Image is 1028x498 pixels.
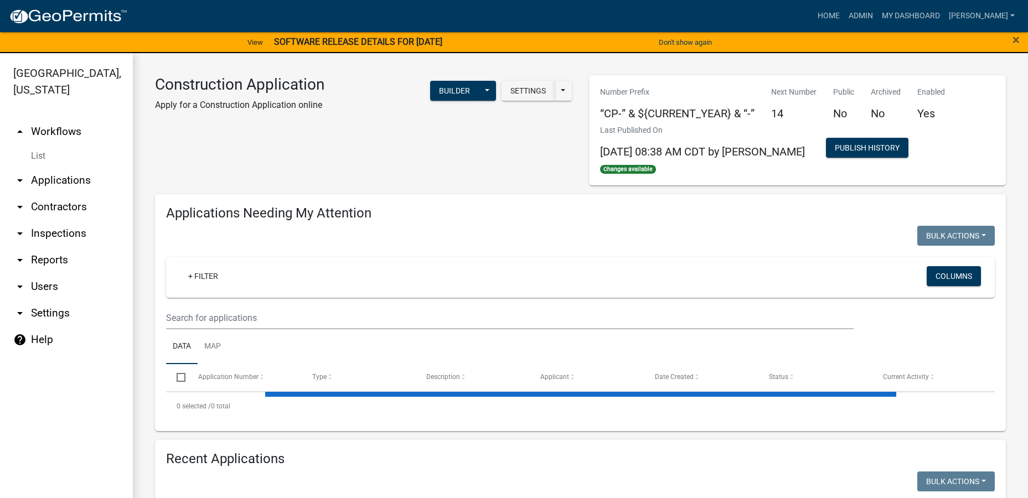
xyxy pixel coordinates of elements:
datatable-header-cell: Applicant [530,364,644,391]
button: Columns [927,266,981,286]
button: Don't show again [654,33,716,51]
input: Search for applications [166,307,854,329]
h5: No [833,107,854,120]
p: Archived [871,86,901,98]
i: arrow_drop_down [13,200,27,214]
h3: Construction Application [155,75,324,94]
a: My Dashboard [877,6,944,27]
i: arrow_drop_up [13,125,27,138]
span: [DATE] 08:38 AM CDT by [PERSON_NAME] [600,145,805,158]
i: arrow_drop_down [13,227,27,240]
a: Home [813,6,844,27]
div: 0 total [166,392,995,420]
h5: No [871,107,901,120]
span: Current Activity [883,373,929,381]
p: Enabled [917,86,945,98]
span: Application Number [198,373,259,381]
i: arrow_drop_down [13,174,27,187]
datatable-header-cell: Current Activity [872,364,986,391]
span: 0 selected / [177,402,211,410]
span: Description [426,373,460,381]
a: View [243,33,267,51]
h4: Recent Applications [166,451,995,467]
span: Changes available [600,165,657,174]
i: arrow_drop_down [13,307,27,320]
a: + Filter [179,266,227,286]
button: Bulk Actions [917,471,995,491]
datatable-header-cell: Application Number [187,364,301,391]
button: Builder [430,81,479,101]
h5: “CP-” & ${CURRENT_YEAR} & “-” [600,107,755,120]
i: arrow_drop_down [13,253,27,267]
h5: Yes [917,107,945,120]
a: Data [166,329,198,365]
p: Next Number [771,86,817,98]
datatable-header-cell: Date Created [644,364,758,391]
i: arrow_drop_down [13,280,27,293]
button: Bulk Actions [917,226,995,246]
p: Apply for a Construction Application online [155,98,324,112]
span: × [1012,32,1020,48]
datatable-header-cell: Select [166,364,187,391]
a: Admin [844,6,877,27]
wm-modal-confirm: Workflow Publish History [826,144,908,153]
span: Date Created [655,373,694,381]
h4: Applications Needing My Attention [166,205,995,221]
h5: 14 [771,107,817,120]
span: Type [312,373,327,381]
button: Settings [502,81,555,101]
span: Status [769,373,788,381]
i: help [13,333,27,346]
datatable-header-cell: Type [302,364,416,391]
button: Close [1012,33,1020,46]
span: Applicant [540,373,569,381]
a: [PERSON_NAME] [944,6,1019,27]
datatable-header-cell: Description [416,364,530,391]
p: Last Published On [600,124,805,136]
strong: SOFTWARE RELEASE DETAILS FOR [DATE] [274,37,442,47]
datatable-header-cell: Status [758,364,872,391]
a: Map [198,329,228,365]
p: Number Prefix [600,86,755,98]
p: Public [833,86,854,98]
button: Publish History [826,138,908,158]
